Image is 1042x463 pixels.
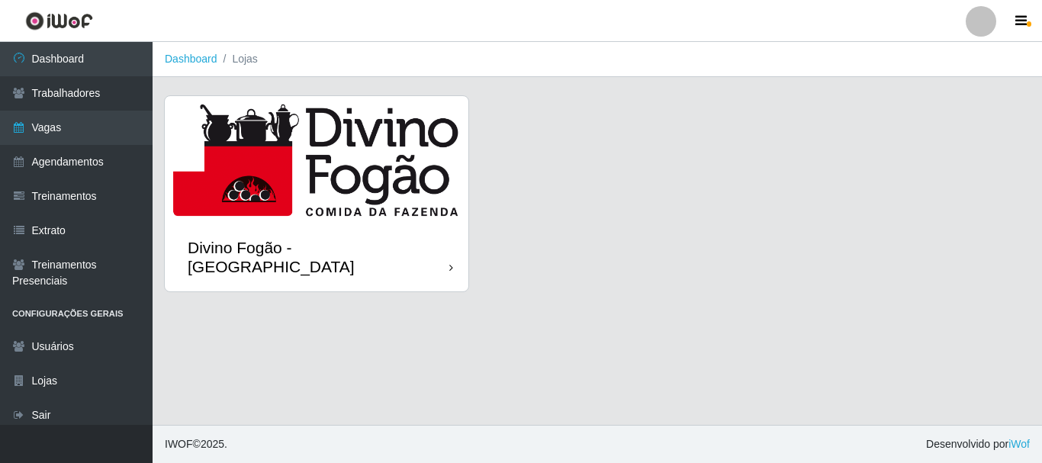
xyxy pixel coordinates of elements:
[926,436,1030,452] span: Desenvolvido por
[165,53,217,65] a: Dashboard
[25,11,93,31] img: CoreUI Logo
[165,438,193,450] span: IWOF
[165,96,468,223] img: cardImg
[165,96,468,291] a: Divino Fogão - [GEOGRAPHIC_DATA]
[165,436,227,452] span: © 2025 .
[217,51,258,67] li: Lojas
[188,238,449,276] div: Divino Fogão - [GEOGRAPHIC_DATA]
[1008,438,1030,450] a: iWof
[153,42,1042,77] nav: breadcrumb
